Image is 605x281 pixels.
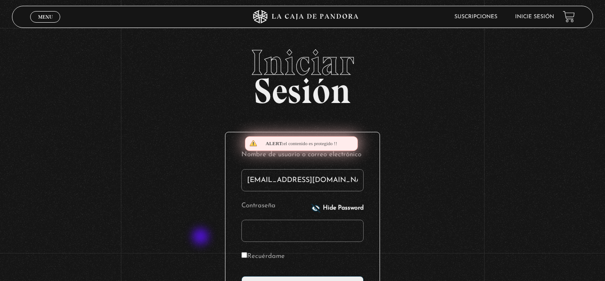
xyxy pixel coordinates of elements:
[323,205,364,211] span: Hide Password
[454,14,497,20] a: Suscripciones
[12,45,593,102] h2: Sesión
[311,204,364,213] button: Hide Password
[38,14,53,20] span: Menu
[12,45,593,80] span: Iniciar
[241,199,309,213] label: Contraseña
[515,14,554,20] a: Inicie sesión
[241,252,247,258] input: Recuérdame
[241,250,285,264] label: Recuérdame
[241,148,364,162] label: Nombre de usuario o correo electrónico
[266,141,283,146] span: Alert:
[563,11,575,23] a: View your shopping cart
[35,21,56,28] span: Cerrar
[245,136,358,151] div: el contenido es protegido !!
